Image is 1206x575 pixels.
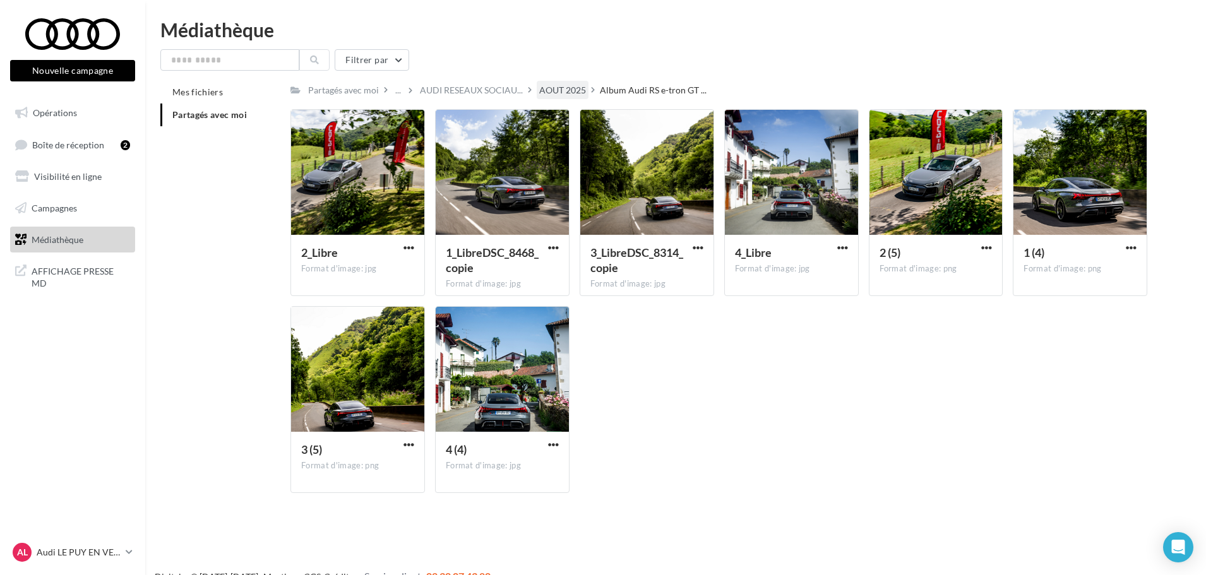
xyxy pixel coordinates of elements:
[335,49,409,71] button: Filtrer par
[393,81,403,99] div: ...
[301,460,414,471] div: Format d'image: png
[10,540,135,564] a: AL Audi LE PUY EN VELAY
[10,60,135,81] button: Nouvelle campagne
[172,86,223,97] span: Mes fichiers
[590,246,683,275] span: 3_LibreDSC_8314_copie
[8,163,138,190] a: Visibilité en ligne
[32,139,104,150] span: Boîte de réception
[160,20,1191,39] div: Médiathèque
[1024,246,1044,259] span: 1 (4)
[33,107,77,118] span: Opérations
[446,278,559,290] div: Format d'image: jpg
[301,246,338,259] span: 2_Libre
[32,203,77,213] span: Campagnes
[8,227,138,253] a: Médiathèque
[446,442,467,456] span: 4 (4)
[735,263,848,275] div: Format d'image: jpg
[8,258,138,295] a: AFFICHAGE PRESSE MD
[17,546,28,559] span: AL
[301,442,322,456] span: 3 (5)
[590,278,703,290] div: Format d'image: jpg
[8,131,138,158] a: Boîte de réception2
[308,84,379,97] div: Partagés avec moi
[1024,263,1137,275] div: Format d'image: png
[8,195,138,222] a: Campagnes
[600,84,707,97] span: Album Audi RS e-tron GT ...
[880,263,993,275] div: Format d'image: png
[301,263,414,275] div: Format d'image: jpg
[735,246,772,259] span: 4_Libre
[32,263,130,290] span: AFFICHAGE PRESSE MD
[446,460,559,471] div: Format d'image: jpg
[1163,532,1193,562] div: Open Intercom Messenger
[121,140,130,150] div: 2
[37,546,121,559] p: Audi LE PUY EN VELAY
[172,109,247,120] span: Partagés avec moi
[446,246,539,275] span: 1_LibreDSC_8468_copie
[32,234,83,244] span: Médiathèque
[880,246,900,259] span: 2 (5)
[539,84,586,97] div: AOUT 2025
[34,171,102,182] span: Visibilité en ligne
[8,100,138,126] a: Opérations
[420,84,523,97] span: AUDI RESEAUX SOCIAU...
